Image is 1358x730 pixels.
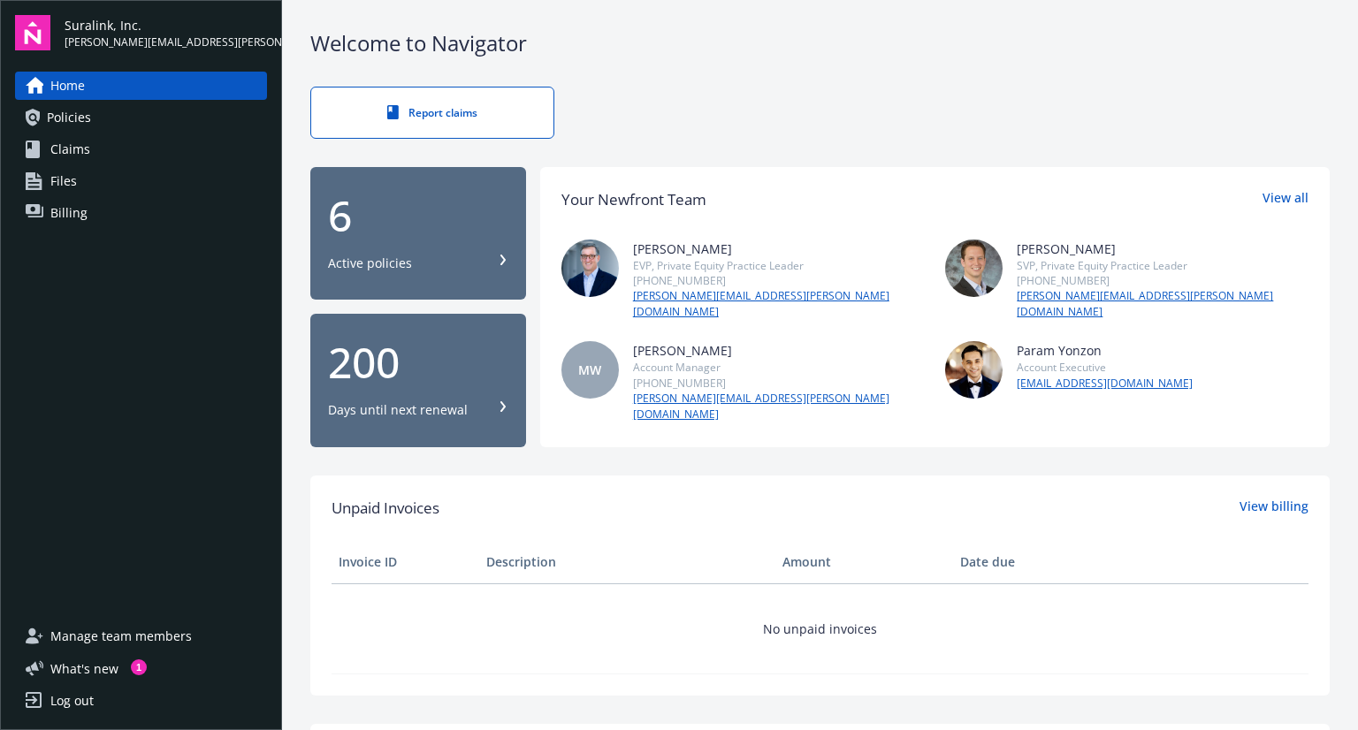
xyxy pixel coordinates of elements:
span: Home [50,72,85,100]
div: 1 [131,659,147,675]
div: [PERSON_NAME] [633,240,925,258]
a: Billing [15,199,267,227]
a: [PERSON_NAME][EMAIL_ADDRESS][PERSON_NAME][DOMAIN_NAME] [1017,288,1308,320]
div: [PHONE_NUMBER] [1017,273,1308,288]
div: Log out [50,687,94,715]
button: 6Active policies [310,167,526,300]
a: Home [15,72,267,100]
div: [PHONE_NUMBER] [633,273,925,288]
span: Policies [47,103,91,132]
div: Your Newfront Team [561,188,706,211]
td: No unpaid invoices [332,583,1308,673]
a: View all [1263,188,1308,211]
th: Invoice ID [332,541,479,583]
a: [PERSON_NAME][EMAIL_ADDRESS][PERSON_NAME][DOMAIN_NAME] [633,391,925,422]
a: View billing [1240,497,1308,520]
a: [PERSON_NAME][EMAIL_ADDRESS][PERSON_NAME][DOMAIN_NAME] [633,288,925,320]
a: Report claims [310,87,554,139]
div: Param Yonzon [1017,341,1193,360]
span: What ' s new [50,659,118,678]
div: Account Executive [1017,360,1193,375]
div: Active policies [328,255,412,272]
div: SVP, Private Equity Practice Leader [1017,258,1308,273]
img: photo [945,341,1003,399]
div: Report claims [347,105,518,120]
th: Date due [953,541,1101,583]
div: Welcome to Navigator [310,28,1330,58]
span: Manage team members [50,622,192,650]
div: 200 [328,341,508,384]
th: Amount [775,541,953,583]
span: MW [578,361,601,379]
div: [PHONE_NUMBER] [633,376,925,391]
a: [EMAIL_ADDRESS][DOMAIN_NAME] [1017,376,1193,392]
a: Files [15,167,267,195]
span: Claims [50,135,90,163]
span: Files [50,167,77,195]
div: 6 [328,194,508,237]
div: [PERSON_NAME] [1017,240,1308,258]
button: 200Days until next renewal [310,314,526,447]
span: Billing [50,199,88,227]
a: Claims [15,135,267,163]
div: [PERSON_NAME] [633,341,925,360]
button: Suralink, Inc.[PERSON_NAME][EMAIL_ADDRESS][PERSON_NAME][DOMAIN_NAME] [65,15,267,50]
img: photo [561,240,619,297]
span: Suralink, Inc. [65,16,267,34]
span: [PERSON_NAME][EMAIL_ADDRESS][PERSON_NAME][DOMAIN_NAME] [65,34,267,50]
span: Unpaid Invoices [332,497,439,520]
img: photo [945,240,1003,297]
a: Manage team members [15,622,267,650]
div: EVP, Private Equity Practice Leader [633,258,925,273]
a: Policies [15,103,267,132]
th: Description [479,541,775,583]
div: Account Manager [633,360,925,375]
div: Days until next renewal [328,401,468,419]
img: navigator-logo.svg [15,15,50,50]
button: What's new1 [15,659,147,678]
